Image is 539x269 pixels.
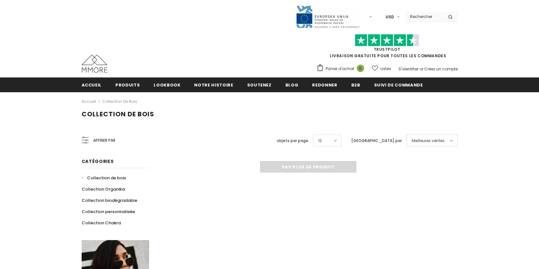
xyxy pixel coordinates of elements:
[351,82,360,88] span: B2B
[419,66,423,72] span: or
[82,217,121,229] a: Collection Chakra
[247,77,272,92] a: soutenez
[374,82,423,88] span: Suivi de commande
[296,14,360,19] a: Javni Razpis
[312,77,337,92] a: Redonner
[351,77,360,92] a: B2B
[374,47,400,52] a: TrustPilot
[357,65,364,72] span: 0
[115,77,140,92] a: Produits
[277,138,308,144] label: objets par page
[82,220,121,226] span: Collection Chakra
[194,82,233,88] span: Notre histoire
[82,158,114,165] span: Catégories
[102,99,137,104] a: Collection de bois
[194,77,233,92] a: Notre histoire
[154,77,180,92] a: Lookbook
[424,66,458,72] a: Créez un compte
[93,137,115,144] span: Affiner par
[326,66,354,72] span: Panier d'achat
[82,172,126,184] a: Collection de bois
[372,63,391,74] a: Listes
[399,66,418,72] a: S'identifier
[82,184,125,195] a: Collection Organika
[82,55,107,73] img: Cas MMORE
[317,64,367,74] a: Panier d'achat 0
[285,77,299,92] a: Blog
[82,197,137,203] span: Collection biodégradable
[247,82,272,88] span: soutenez
[381,66,391,72] span: Listes
[374,77,423,92] a: Suivi de commande
[406,12,443,21] input: Search Site
[296,5,360,29] img: Javni Razpis
[115,82,140,88] span: Produits
[154,82,180,88] span: Lookbook
[82,77,102,92] a: Accueil
[82,82,102,88] span: Accueil
[317,37,458,58] span: LIVRAISON GRATUITE POUR TOUTES LES COMMANDES
[82,209,135,215] span: Collection personnalisée
[82,206,135,217] a: Collection personnalisée
[355,34,419,47] img: Faites confiance aux étoiles pilotes
[82,110,154,119] span: Collection de bois
[87,175,126,181] span: Collection de bois
[285,82,299,88] span: Blog
[82,186,125,192] span: Collection Organika
[412,138,445,144] span: Meilleures ventes
[386,14,394,20] span: USD
[82,98,96,105] a: Accueil
[82,195,137,206] a: Collection biodégradable
[312,82,337,88] span: Redonner
[351,138,402,144] label: [GEOGRAPHIC_DATA] par
[318,138,322,144] span: 12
